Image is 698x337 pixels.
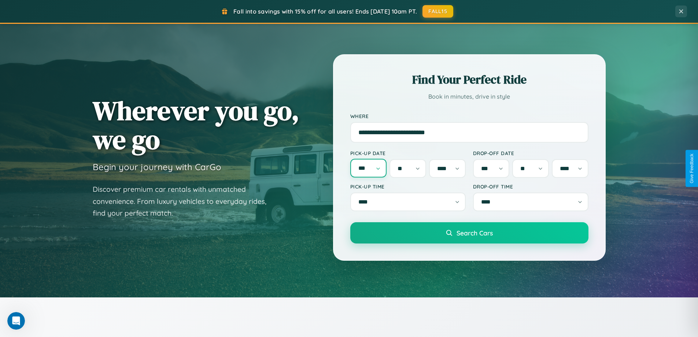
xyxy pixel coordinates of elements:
[350,72,588,88] h2: Find Your Perfect Ride
[93,161,221,172] h3: Begin your journey with CarGo
[473,183,588,190] label: Drop-off Time
[350,183,466,190] label: Pick-up Time
[350,222,588,243] button: Search Cars
[422,5,453,18] button: FALL15
[93,96,299,154] h1: Wherever you go, we go
[689,154,694,183] div: Give Feedback
[350,113,588,119] label: Where
[350,91,588,102] p: Book in minutes, drive in style
[7,312,25,330] iframe: Intercom live chat
[457,229,493,237] span: Search Cars
[93,183,276,219] p: Discover premium car rentals with unmatched convenience. From luxury vehicles to everyday rides, ...
[473,150,588,156] label: Drop-off Date
[350,150,466,156] label: Pick-up Date
[233,8,417,15] span: Fall into savings with 15% off for all users! Ends [DATE] 10am PT.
